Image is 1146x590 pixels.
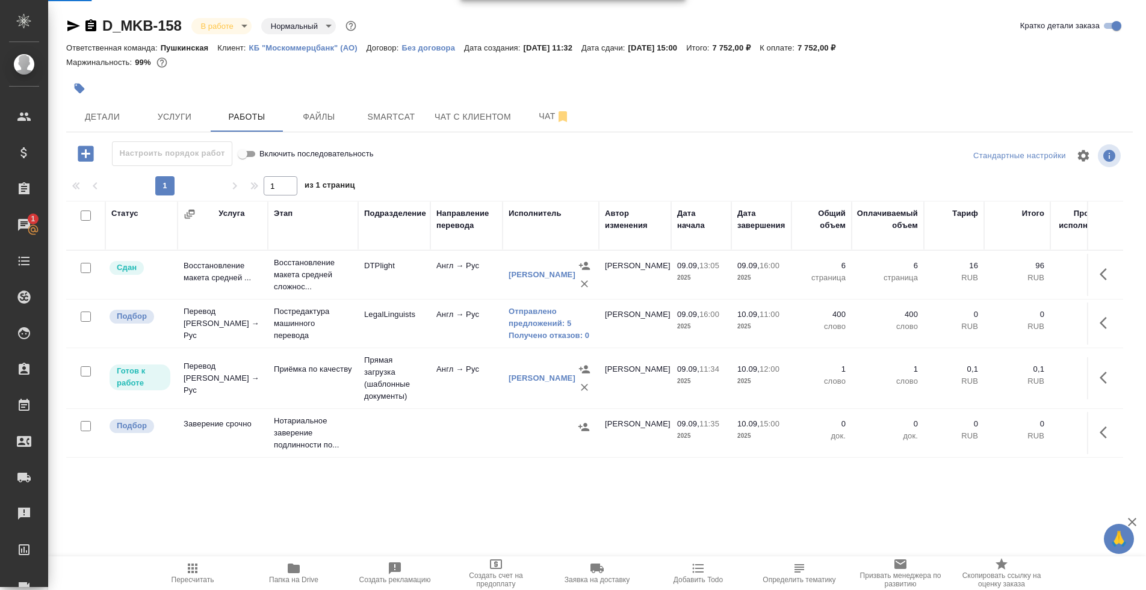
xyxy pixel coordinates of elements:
button: Скопировать ссылку для ЯМессенджера [66,19,81,33]
p: Сдан [117,262,137,274]
p: 10.09, [737,364,760,373]
p: 16:00 [699,310,719,319]
p: 11:35 [699,419,719,428]
p: 0 [930,309,978,321]
button: Призвать менеджера по развитию [850,556,951,590]
p: 400 [858,309,918,321]
button: Добавить тэг [66,75,93,102]
button: 🙏 [1104,524,1134,554]
p: 1 [798,363,846,375]
p: Восстановление макета средней сложнос... [274,257,352,293]
p: 11:00 [760,310,779,319]
p: RUB [930,430,978,442]
p: 0 [930,418,978,430]
p: 2025 [677,430,725,442]
p: док. [798,430,846,442]
p: 09.09, [677,364,699,373]
td: [PERSON_NAME] [599,254,671,296]
td: Англ → Рус [430,303,503,345]
p: 0 [798,418,846,430]
span: Включить последовательность [259,148,374,160]
div: Оплачиваемый объем [857,207,918,232]
div: Статус [111,207,138,220]
p: 1 [858,363,918,375]
span: Smartcat [362,109,420,124]
td: [PERSON_NAME] [599,303,671,345]
p: Дата сдачи: [581,43,628,52]
p: 10.09, [737,419,760,428]
a: 1 [3,210,45,240]
p: 0 [990,309,1044,321]
button: Добавить работу [69,141,102,166]
span: Кратко детали заказа [1020,20,1100,32]
td: Перевод [PERSON_NAME] → Рус [178,354,268,402]
p: 2025 [677,321,725,333]
a: [PERSON_NAME] [509,373,575,383]
p: 10.09, [737,310,760,319]
p: Дата создания: [464,43,523,52]
td: DTPlight [358,254,430,296]
button: Создать счет на предоплату [445,556,547,590]
p: [DATE] 15:00 [628,43,687,52]
td: Англ → Рус [430,254,503,296]
button: В работе [197,21,237,31]
div: Тариф [952,207,978,220]
p: 2025 [677,375,725,387]
span: из 1 страниц [305,178,355,195]
p: 2025 [737,321,785,333]
button: Назначить [575,257,593,275]
div: В работе [191,18,252,34]
p: слово [798,375,846,387]
p: RUB [990,272,1044,284]
button: Доп статусы указывают на важность/срочность заказа [343,18,359,34]
p: RUB [930,272,978,284]
td: Заверение срочно [178,412,268,454]
p: Подбор [117,420,147,432]
span: Заявка на доставку [565,576,630,584]
p: Постредактура машинного перевода [274,306,352,342]
p: 16:00 [760,261,779,270]
p: Нотариальное заверение подлинности по... [274,415,352,451]
div: Дата завершения [737,207,785,232]
button: Определить тематику [749,556,850,590]
td: Прямая загрузка (шаблонные документы) [358,348,430,408]
p: К оплате: [760,43,798,52]
p: 2025 [737,430,785,442]
a: Получено отказов: 0 [509,330,593,342]
p: 0 [858,418,918,430]
span: Услуги [146,109,203,124]
p: слово [858,375,918,387]
span: Создать счет на предоплату [453,571,539,588]
p: 7 752,00 ₽ [713,43,760,52]
p: 09.09, [737,261,760,270]
p: док. [858,430,918,442]
p: Договор: [367,43,402,52]
button: Пересчитать [142,556,243,590]
a: Без договора [401,42,464,52]
button: Назначить [575,360,593,378]
p: 7 752,00 ₽ [798,43,845,52]
div: Можно подбирать исполнителей [108,309,172,325]
button: Заявка на доставку [547,556,648,590]
div: Общий объем [798,207,846,232]
span: Призвать менеджера по развитию [857,571,944,588]
button: Здесь прячутся важные кнопки [1092,363,1121,392]
button: Скопировать ссылку на оценку заказа [951,556,1052,590]
div: Итого [1022,207,1044,220]
p: Приёмка по качеству [274,363,352,375]
span: Работы [218,109,276,124]
p: страница [858,272,918,284]
p: 2025 [737,272,785,284]
div: Услуга [218,207,244,220]
p: страница [798,272,846,284]
button: Удалить [575,378,593,396]
div: split button [970,147,1069,165]
button: Добавить Todo [648,556,749,590]
a: D_MKB-158 [102,17,182,34]
svg: Отписаться [556,109,570,124]
p: 09.09, [677,310,699,319]
div: Менеджер проверил работу исполнителя, передает ее на следующий этап [108,260,172,276]
span: 1 [23,213,42,225]
p: 09.09, [677,261,699,270]
p: RUB [990,430,1044,442]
